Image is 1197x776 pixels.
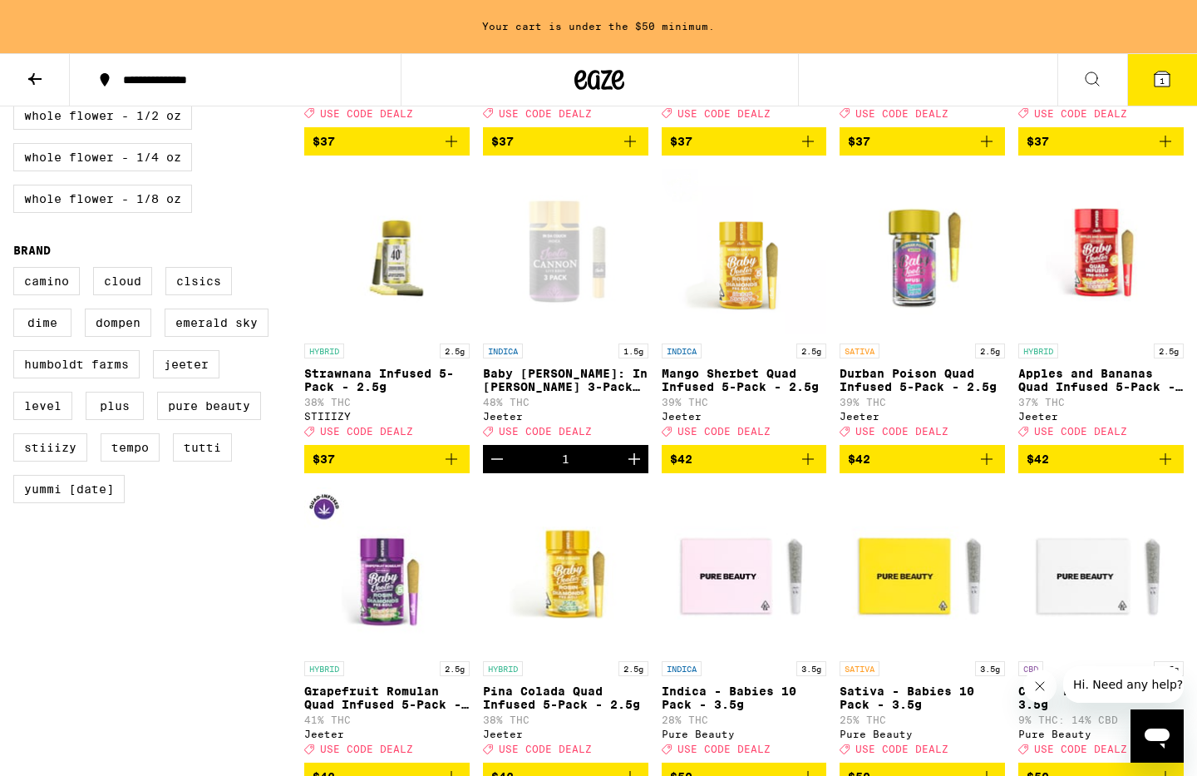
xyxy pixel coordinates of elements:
[840,729,1005,739] div: Pure Beauty
[662,487,827,763] a: Open page for Indica - Babies 10 Pack - 3.5g from Pure Beauty
[662,661,702,676] p: INDICA
[483,344,523,358] p: INDICA
[13,143,192,171] label: Whole Flower - 1/4 oz
[855,108,948,119] span: USE CODE DEALZ
[1130,709,1184,763] iframe: Button to launch messaging window
[483,487,648,763] a: Open page for Pina Colada Quad Infused 5-Pack - 2.5g from Jeeter
[662,344,702,358] p: INDICA
[662,367,827,393] p: Mango Sherbet Quad Infused 5-Pack - 2.5g
[1018,685,1184,711] p: CBD - Babies 10 Pack - 3.5g
[440,661,470,676] p: 2.5g
[304,397,470,408] p: 38% THC
[1018,169,1184,335] img: Jeeter - Apples and Bananas Quad Infused 5-Pack - 2.5g
[1027,452,1049,466] span: $42
[13,244,51,257] legend: Brand
[840,714,1005,725] p: 25% THC
[975,661,1005,676] p: 3.5g
[304,714,470,725] p: 41% THC
[1027,135,1049,148] span: $37
[153,350,219,378] label: Jeeter
[1018,344,1058,358] p: HYBRID
[620,445,648,473] button: Increment
[304,411,470,422] div: STIIIZY
[304,367,470,393] p: Strawnana Infused 5-Pack - 2.5g
[1154,661,1184,676] p: 3.5g
[848,135,870,148] span: $37
[1018,169,1184,445] a: Open page for Apples and Bananas Quad Infused 5-Pack - 2.5g from Jeeter
[662,685,827,711] p: Indica - Babies 10 Pack - 3.5g
[440,344,470,358] p: 2.5g
[677,744,771,754] span: USE CODE DEALZ
[1018,397,1184,408] p: 37% THC
[562,452,569,466] div: 1
[1018,729,1184,739] div: Pure Beauty
[85,309,151,337] label: Dompen
[1154,344,1184,358] p: 2.5g
[1018,411,1184,422] div: Jeeter
[86,392,144,420] label: PLUS
[1018,127,1184,156] button: Add to bag
[13,309,71,337] label: DIME
[483,685,648,711] p: Pina Colada Quad Infused 5-Pack - 2.5g
[848,452,870,466] span: $42
[670,452,692,466] span: $42
[855,744,948,754] span: USE CODE DEALZ
[173,433,232,462] label: Tutti
[165,309,268,337] label: Emerald Sky
[662,729,827,739] div: Pure Beauty
[483,714,648,725] p: 38% THC
[304,661,344,676] p: HYBRID
[499,426,592,437] span: USE CODE DEALZ
[165,267,232,295] label: CLSICS
[618,661,648,676] p: 2.5g
[157,392,261,420] label: Pure Beauty
[483,487,648,653] img: Jeeter - Pina Colada Quad Infused 5-Pack - 2.5g
[1063,666,1184,703] iframe: Message from company
[13,185,192,213] label: Whole Flower - 1/8 oz
[483,661,523,676] p: HYBRID
[1034,108,1127,119] span: USE CODE DEALZ
[304,487,470,653] img: Jeeter - Grapefruit Romulan Quad Infused 5-Pack - 2.5g
[975,344,1005,358] p: 2.5g
[840,411,1005,422] div: Jeeter
[840,661,879,676] p: SATIVA
[662,445,827,473] button: Add to bag
[1160,76,1165,86] span: 1
[840,685,1005,711] p: Sativa - Babies 10 Pack - 3.5g
[840,397,1005,408] p: 39% THC
[662,487,827,653] img: Pure Beauty - Indica - Babies 10 Pack - 3.5g
[1018,487,1184,763] a: Open page for CBD - Babies 10 Pack - 3.5g from Pure Beauty
[677,108,771,119] span: USE CODE DEALZ
[840,127,1005,156] button: Add to bag
[304,344,344,358] p: HYBRID
[483,367,648,393] p: Baby [PERSON_NAME]: In [PERSON_NAME] 3-Pack Infused - 1.5g
[840,344,879,358] p: SATIVA
[1018,487,1184,653] img: Pure Beauty - CBD - Babies 10 Pack - 3.5g
[1023,670,1057,703] iframe: Close message
[796,661,826,676] p: 3.5g
[13,392,72,420] label: LEVEL
[304,169,470,445] a: Open page for Strawnana Infused 5-Pack - 2.5g from STIIIZY
[840,487,1005,763] a: Open page for Sativa - Babies 10 Pack - 3.5g from Pure Beauty
[662,411,827,422] div: Jeeter
[483,169,648,445] a: Open page for Baby Cannon: In Da Couch 3-Pack Infused - 1.5g from Jeeter
[93,267,152,295] label: Cloud
[499,108,592,119] span: USE CODE DEALZ
[618,344,648,358] p: 1.5g
[1034,744,1127,754] span: USE CODE DEALZ
[483,411,648,422] div: Jeeter
[483,397,648,408] p: 48% THC
[101,433,160,462] label: Tempo
[670,135,692,148] span: $37
[13,267,80,295] label: Camino
[677,426,771,437] span: USE CODE DEALZ
[1034,426,1127,437] span: USE CODE DEALZ
[13,475,125,503] label: Yummi [DATE]
[313,135,335,148] span: $37
[1018,661,1043,676] p: CBD
[662,397,827,408] p: 39% THC
[1018,367,1184,393] p: Apples and Bananas Quad Infused 5-Pack - 2.5g
[304,729,470,739] div: Jeeter
[1018,445,1184,473] button: Add to bag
